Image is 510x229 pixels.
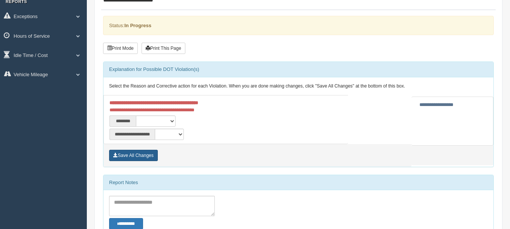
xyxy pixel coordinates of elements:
[103,43,138,54] button: Print Mode
[103,16,494,35] div: Status:
[103,175,493,190] div: Report Notes
[103,62,493,77] div: Explanation for Possible DOT Violation(s)
[142,43,185,54] button: Print This Page
[109,150,158,161] button: Save
[103,77,493,95] div: Select the Reason and Corrective action for each Violation. When you are done making changes, cli...
[124,23,151,28] strong: In Progress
